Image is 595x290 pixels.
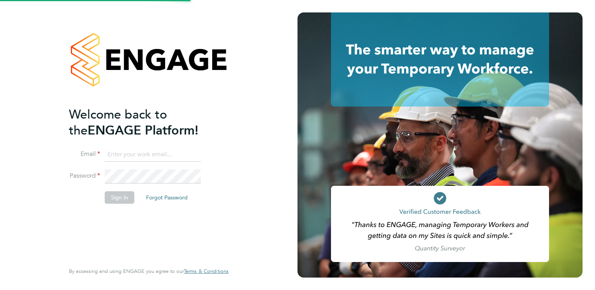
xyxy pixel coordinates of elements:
span: Terms & Conditions [184,268,229,274]
label: Email [69,150,100,158]
label: Password [69,172,100,180]
span: Welcome back to the [69,107,167,138]
a: Terms & Conditions [184,268,229,274]
button: Sign In [105,191,134,204]
button: Forgot Password [140,191,194,204]
span: By accessing and using ENGAGE you agree to our [69,268,229,274]
input: Enter your work email... [105,148,201,162]
h2: ENGAGE Platform! [69,107,221,138]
